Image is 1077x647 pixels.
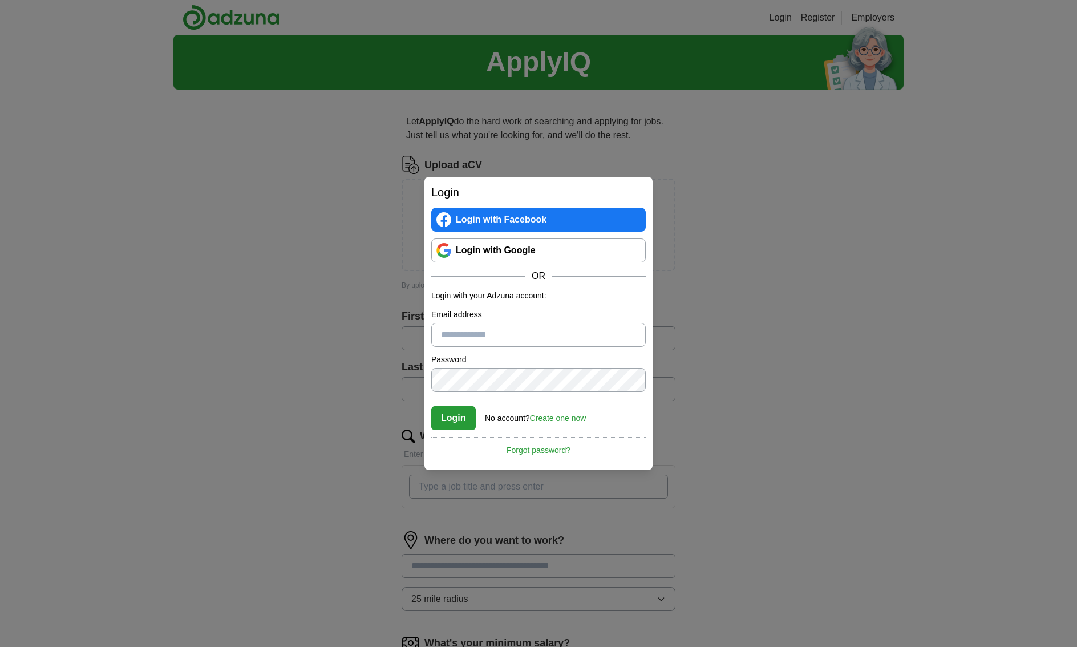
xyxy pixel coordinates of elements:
[431,208,646,232] a: Login with Facebook
[431,437,646,456] a: Forgot password?
[431,184,646,201] h2: Login
[485,406,586,424] div: No account?
[525,269,552,283] span: OR
[431,309,646,321] label: Email address
[431,406,476,430] button: Login
[431,290,646,302] p: Login with your Adzuna account:
[431,238,646,262] a: Login with Google
[431,354,646,366] label: Password
[530,414,586,423] a: Create one now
